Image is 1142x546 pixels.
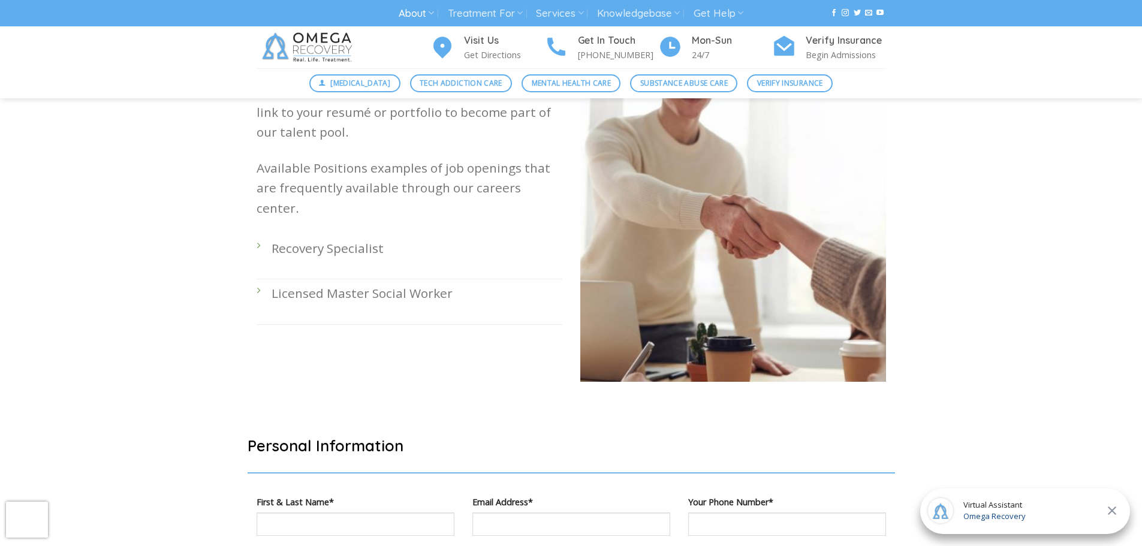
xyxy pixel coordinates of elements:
a: Services [536,2,583,25]
p: Got what it takes to work with us? Great! Send us a link to your resumé or portfolio to become pa... [257,82,562,142]
a: Get In Touch [PHONE_NUMBER] [544,33,658,62]
a: Get Help [694,2,743,25]
a: Substance Abuse Care [630,74,737,92]
span: Mental Health Care [532,77,611,89]
p: [PHONE_NUMBER] [578,48,658,62]
a: Follow on YouTube [876,9,884,17]
a: Treatment For [448,2,523,25]
a: Follow on Twitter [854,9,861,17]
label: Your Phone Number* [688,495,886,509]
img: Omega Recovery [257,26,361,68]
a: Follow on Facebook [830,9,837,17]
p: 24/7 [692,48,772,62]
p: Begin Admissions [806,48,886,62]
h2: Personal Information [248,436,895,455]
h4: Verify Insurance [806,33,886,49]
a: Send us an email [865,9,872,17]
span: [MEDICAL_DATA] [330,77,390,89]
p: Available Positions examples of job openings that are frequently available through our careers ce... [257,158,562,218]
h4: Get In Touch [578,33,658,49]
span: Substance Abuse Care [640,77,728,89]
span: Verify Insurance [757,77,823,89]
a: Verify Insurance [747,74,833,92]
a: Visit Us Get Directions [430,33,544,62]
label: Email Address* [472,495,670,509]
h4: Visit Us [464,33,544,49]
span: Tech Addiction Care [420,77,502,89]
label: First & Last Name* [257,495,454,509]
a: Mental Health Care [522,74,620,92]
p: Get Directions [464,48,544,62]
h4: Mon-Sun [692,33,772,49]
a: Follow on Instagram [842,9,849,17]
a: Tech Addiction Care [410,74,513,92]
a: [MEDICAL_DATA] [309,74,400,92]
p: Licensed Master Social Worker [272,283,562,303]
a: Knowledgebase [597,2,680,25]
p: Recovery Specialist [272,239,562,258]
a: About [399,2,434,25]
a: Verify Insurance Begin Admissions [772,33,886,62]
